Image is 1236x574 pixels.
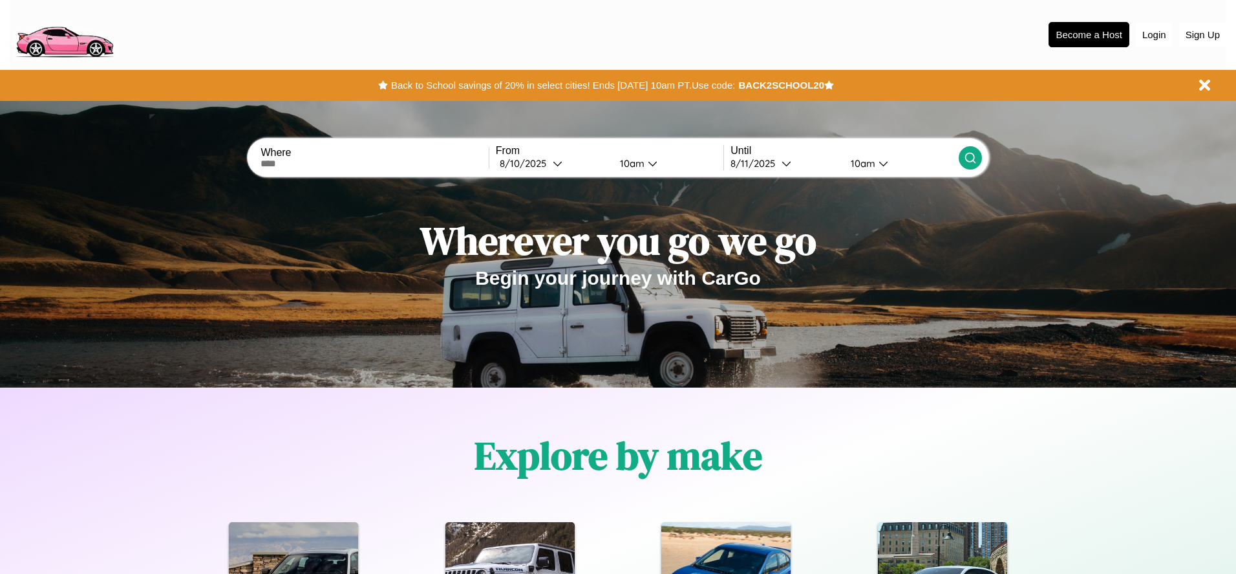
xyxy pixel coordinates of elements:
label: From [496,145,723,157]
label: Until [730,145,958,157]
button: Become a Host [1049,22,1129,47]
div: 10am [613,157,648,170]
div: 10am [844,157,879,170]
h1: Explore by make [474,429,762,482]
img: logo [10,6,119,61]
button: 10am [610,157,723,170]
button: 8/10/2025 [496,157,610,170]
button: Sign Up [1179,23,1226,47]
button: 10am [840,157,958,170]
b: BACK2SCHOOL20 [738,80,824,91]
div: 8 / 11 / 2025 [730,157,782,170]
button: Back to School savings of 20% in select cities! Ends [DATE] 10am PT.Use code: [388,76,738,94]
label: Where [261,147,488,159]
div: 8 / 10 / 2025 [500,157,553,170]
button: Login [1136,23,1173,47]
